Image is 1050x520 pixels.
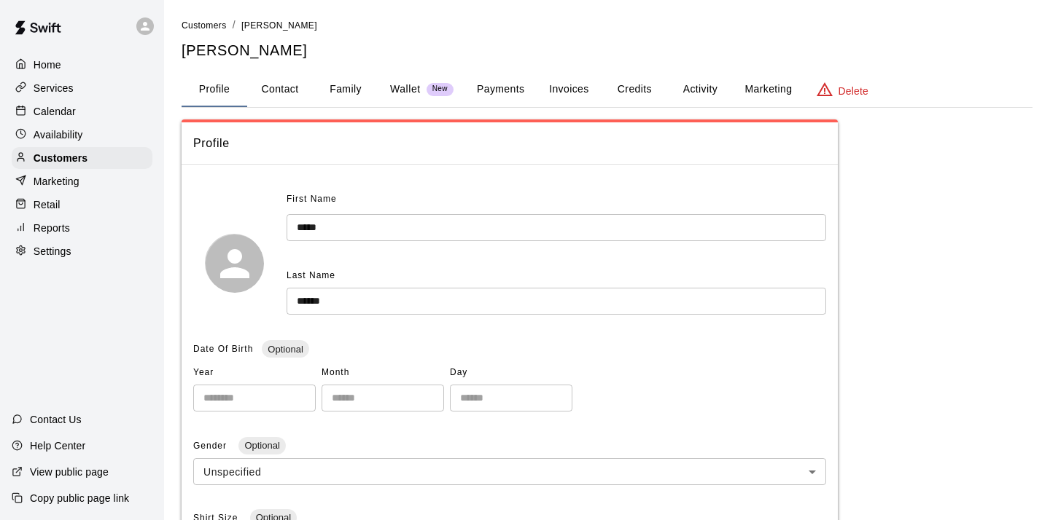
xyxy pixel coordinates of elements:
p: Copy public page link [30,491,129,505]
div: Unspecified [193,458,826,485]
p: View public page [30,465,109,479]
span: Customers [182,20,227,31]
div: basic tabs example [182,72,1032,107]
a: Customers [12,147,152,169]
p: Home [34,58,61,72]
span: First Name [287,188,337,211]
span: Profile [193,134,826,153]
p: Services [34,81,74,95]
p: Wallet [390,82,421,97]
p: Help Center [30,438,85,453]
a: Settings [12,240,152,262]
a: Availability [12,124,152,146]
button: Payments [465,72,536,107]
button: Contact [247,72,313,107]
a: Services [12,77,152,99]
button: Family [313,72,378,107]
p: Availability [34,127,83,142]
p: Retail [34,197,61,212]
a: Marketing [12,170,152,192]
button: Activity [667,72,733,107]
button: Invoices [536,72,602,107]
a: Calendar [12,101,152,122]
span: Year [193,361,316,385]
button: Marketing [733,72,804,107]
a: Retail [12,194,152,216]
p: Marketing [34,174,79,189]
span: Last Name [287,270,335,280]
a: Home [12,54,152,76]
a: Customers [182,19,227,31]
span: Optional [238,440,285,451]
li: / [233,17,236,33]
span: New [427,84,454,94]
span: [PERSON_NAME] [241,20,317,31]
p: Settings [34,244,71,259]
p: Contact Us [30,412,82,427]
span: Optional [262,344,308,355]
span: Date Of Birth [193,344,253,354]
span: Gender [193,441,230,451]
button: Credits [602,72,667,107]
p: Reports [34,221,70,235]
span: Month [322,361,444,385]
button: Profile [182,72,247,107]
span: Day [450,361,572,385]
a: Reports [12,217,152,239]
h5: [PERSON_NAME] [182,41,1032,60]
p: Customers [34,151,87,165]
nav: breadcrumb [182,17,1032,34]
p: Calendar [34,104,76,119]
p: Delete [839,84,868,98]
